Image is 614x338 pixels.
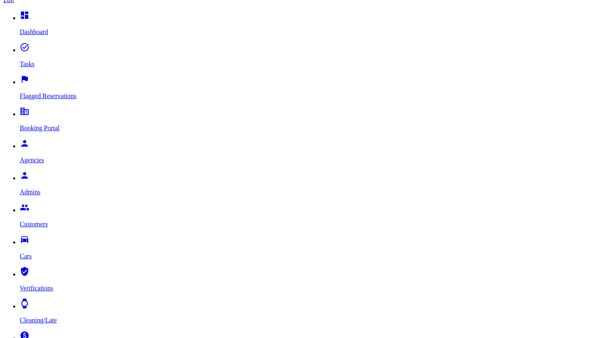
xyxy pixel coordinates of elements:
i: verified_user [20,267,30,276]
a: verified_user Verifications [20,271,611,292]
p: Customers [20,221,611,228]
p: Booking Portal [20,124,611,132]
p: Admins [20,189,611,196]
i: flag [20,74,30,84]
i: watch [20,299,30,308]
i: drive_eta [20,235,30,244]
p: Flagged Reservations [20,92,611,100]
a: person Admins [20,175,611,196]
p: Cleaning/Late [20,317,611,324]
p: Cars [20,253,611,260]
a: watch Cleaning/Late [20,303,611,324]
a: flag Flagged Reservations [20,78,611,100]
p: Dashboard [20,28,611,36]
p: Tasks [20,60,611,68]
i: person [20,138,30,148]
a: dashboard Dashboard [20,14,611,36]
i: people [20,202,30,212]
p: Agencies [20,156,611,164]
i: task_alt [20,42,30,52]
a: corporate_fare Booking Portal [20,110,611,132]
i: dashboard [20,10,30,20]
i: corporate_fare [20,106,30,116]
p: Verifications [20,285,611,292]
a: person Agencies [20,143,611,164]
a: people Customers [20,207,611,228]
a: task_alt Tasks [20,46,611,68]
i: person [20,170,30,180]
a: drive_eta Cars [20,239,611,260]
